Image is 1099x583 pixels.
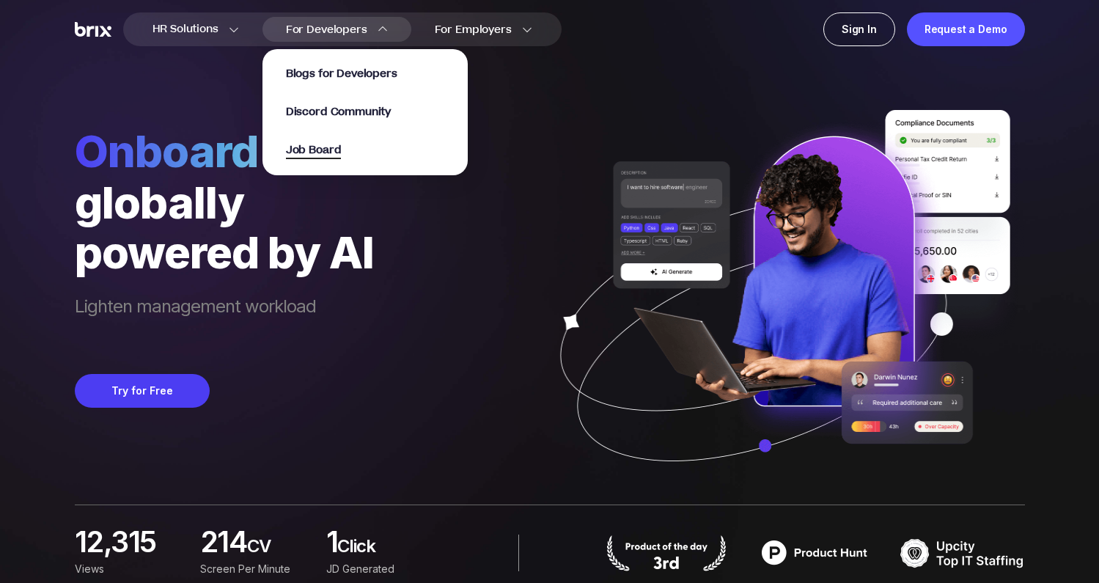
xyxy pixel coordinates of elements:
[823,12,895,46] a: Sign In
[752,535,877,571] img: product hunt badge
[900,535,1025,571] img: TOP IT STAFFING
[286,103,391,120] a: Discord Community
[75,125,374,177] span: Onboard
[286,66,397,81] span: Blogs for Developers
[200,561,308,577] div: screen per minute
[286,22,367,37] span: For Developers
[326,561,433,577] div: JD Generated
[75,529,155,554] span: 12,315
[75,561,183,577] div: Views
[75,295,374,345] span: Lighten management workload
[75,177,374,227] div: globally
[534,110,1025,505] img: ai generate
[337,535,434,564] span: Click
[152,18,218,41] span: HR Solutions
[286,142,342,158] a: Job Board
[286,104,391,120] span: Discord Community
[604,535,729,571] img: product hunt badge
[75,227,374,277] div: powered by AI
[75,22,111,37] img: Brix Logo
[200,529,246,558] span: 214
[286,142,342,159] span: Job Board
[246,535,308,564] span: CV
[326,529,337,558] span: 1
[286,65,397,81] a: Blogs for Developers
[75,374,210,408] button: Try for Free
[435,22,512,37] span: For Employers
[907,12,1025,46] a: Request a Demo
